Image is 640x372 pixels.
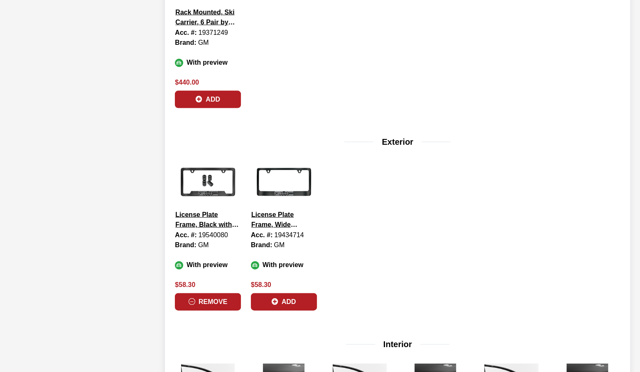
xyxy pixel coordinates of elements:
label: Brand: [251,240,272,250]
div: With preview [251,260,317,270]
span: 19371249 [199,29,228,36]
span: $58.30 [251,281,271,288]
div: With preview [175,58,241,68]
button: Add [175,91,241,108]
span: 19434714 [274,231,304,238]
span: GM [198,241,209,248]
img: Image for License Plate Frame, Black with GMC Logo and Valve Stem Caps by Baron &amp; Baron® [175,161,241,203]
span: $58.30 [175,281,195,288]
button: License Plate Frame, Black with GMC Logo and Valve Stem Caps by Baron & Baron® [175,209,241,230]
button: Rack Mounted, Ski Carrier, 6 Pair by THULE® [175,7,241,28]
label: Acc. #: [251,230,272,240]
label: Brand: [175,38,196,48]
button: Remove [175,293,241,311]
label: Acc. #: [175,230,196,240]
h3: Interior [175,338,620,350]
label: Acc. #: [175,28,196,38]
span: GM [274,241,284,248]
label: Brand: [175,240,196,250]
span: $440.00 [175,79,199,86]
h3: Exterior [175,136,620,148]
span: 19540080 [199,231,228,238]
div: With preview [175,260,241,270]
img: Image for License Plate Frame, Wide Bottom, Powder Black Caoted Zinc with GMC Logo and Valve Stem... [251,161,317,203]
button: Add [251,293,317,311]
span: GM [198,39,209,46]
button: License Plate Frame, Wide Bottom, Powder Black Caoted Zinc with GMC Logo and Valve Stem Caps [251,209,317,230]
